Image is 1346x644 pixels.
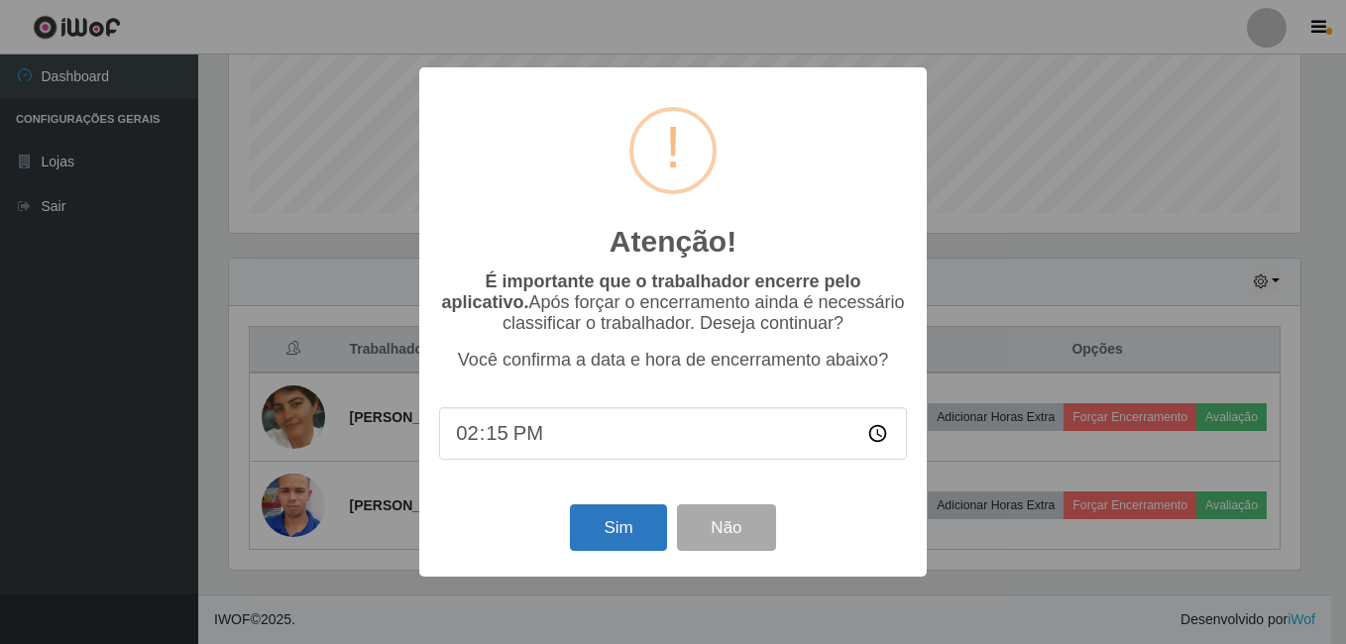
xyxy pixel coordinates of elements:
[439,271,907,334] p: Após forçar o encerramento ainda é necessário classificar o trabalhador. Deseja continuar?
[441,271,860,312] b: É importante que o trabalhador encerre pelo aplicativo.
[439,350,907,371] p: Você confirma a data e hora de encerramento abaixo?
[610,224,736,260] h2: Atenção!
[677,504,775,551] button: Não
[570,504,666,551] button: Sim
